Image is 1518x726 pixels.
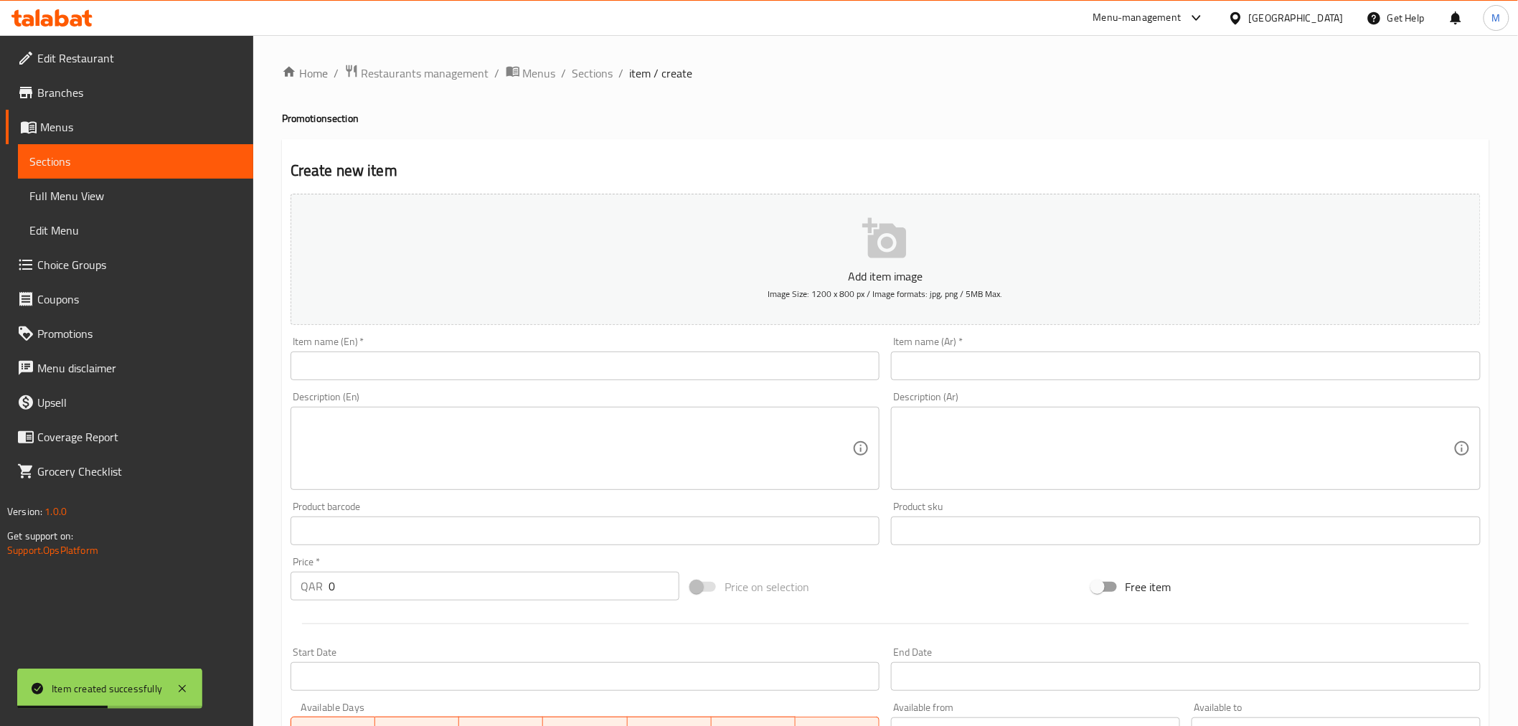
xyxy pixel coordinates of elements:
span: Branches [37,84,242,101]
span: Edit Menu [29,222,242,239]
div: Item created successfully [52,681,162,697]
span: Coverage Report [37,428,242,445]
p: QAR [301,577,323,595]
a: Restaurants management [344,64,489,82]
span: Menu disclaimer [37,359,242,377]
span: M [1492,10,1501,26]
a: Home [282,65,328,82]
input: Please enter product barcode [291,517,880,545]
a: Coupons [6,282,253,316]
a: Coverage Report [6,420,253,454]
a: Edit Menu [18,213,253,247]
button: Add item imageImage Size: 1200 x 800 px / Image formats: jpg, png / 5MB Max. [291,194,1481,325]
span: Image Size: 1200 x 800 px / Image formats: jpg, png / 5MB Max. [768,286,1003,302]
a: Support.OpsPlatform [7,541,98,560]
div: Menu-management [1093,9,1182,27]
a: Choice Groups [6,247,253,282]
span: 1.0.0 [44,502,67,521]
a: Menu disclaimer [6,351,253,385]
a: Promotions [6,316,253,351]
li: / [334,65,339,82]
div: [GEOGRAPHIC_DATA] [1249,10,1344,26]
input: Please enter price [329,572,679,600]
li: / [495,65,500,82]
span: Edit Restaurant [37,49,242,67]
span: Menus [40,118,242,136]
a: Full Menu View [18,179,253,213]
a: Edit Restaurant [6,41,253,75]
span: Free item [1126,578,1171,595]
a: Branches [6,75,253,110]
span: Version: [7,502,42,521]
a: Menus [6,110,253,144]
p: Add item image [313,268,1458,285]
span: item / create [630,65,693,82]
a: Sections [18,144,253,179]
span: Choice Groups [37,256,242,273]
li: / [619,65,624,82]
input: Enter name En [291,352,880,380]
span: Upsell [37,394,242,411]
span: Menus [523,65,556,82]
input: Enter name Ar [891,352,1481,380]
li: / [562,65,567,82]
a: Upsell [6,385,253,420]
span: Price on selection [725,578,809,595]
span: Restaurants management [362,65,489,82]
a: Grocery Checklist [6,454,253,489]
input: Please enter product sku [891,517,1481,545]
span: Promotions [37,325,242,342]
h4: Promotion section [282,111,1489,126]
span: Coupons [37,291,242,308]
nav: breadcrumb [282,64,1489,82]
span: Sections [29,153,242,170]
a: Menus [506,64,556,82]
span: Get support on: [7,527,73,545]
h2: Create new item [291,160,1481,181]
a: Sections [572,65,613,82]
span: Full Menu View [29,187,242,204]
span: Grocery Checklist [37,463,242,480]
